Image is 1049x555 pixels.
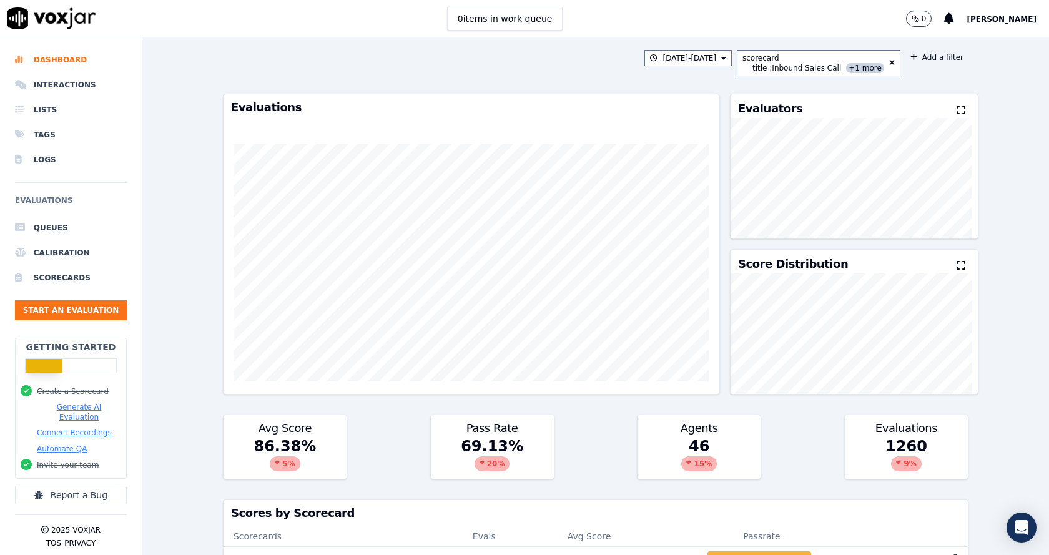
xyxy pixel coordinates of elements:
[37,386,109,396] button: Create a Scorecard
[558,526,697,546] th: Avg Score
[231,508,960,519] h3: Scores by Scorecard
[270,456,300,471] div: 5 %
[46,538,61,548] button: TOS
[15,97,127,122] a: Lists
[15,215,127,240] a: Queues
[15,240,127,265] a: Calibration
[15,147,127,172] a: Logs
[438,423,546,434] h3: Pass Rate
[697,526,827,546] th: Passrate
[475,456,510,471] div: 20 %
[15,486,127,504] button: Report a Bug
[645,423,753,434] h3: Agents
[37,428,112,438] button: Connect Recordings
[15,193,127,215] h6: Evaluations
[15,122,127,147] a: Tags
[1007,513,1037,543] div: Open Intercom Messenger
[891,456,921,471] div: 9 %
[845,436,968,479] div: 1260
[738,258,848,270] h3: Score Distribution
[906,11,945,27] button: 0
[15,47,127,72] a: Dashboard
[922,14,927,24] p: 0
[681,456,717,471] div: 15 %
[51,525,101,535] p: 2025 Voxjar
[906,11,932,27] button: 0
[737,50,900,76] button: scorecard title :Inbound Sales Call +1 more
[37,402,121,422] button: Generate AI Evaluation
[752,63,884,73] div: title : Inbound Sales Call
[738,103,802,114] h3: Evaluators
[231,102,712,113] h3: Evaluations
[644,50,732,66] button: [DATE]-[DATE]
[224,526,463,546] th: Scorecards
[64,538,96,548] button: Privacy
[742,53,884,63] div: scorecard
[852,423,960,434] h3: Evaluations
[15,265,127,290] a: Scorecards
[7,7,96,29] img: voxjar logo
[26,341,116,353] h2: Getting Started
[431,436,554,479] div: 69.13 %
[638,436,761,479] div: 46
[37,444,87,454] button: Automate QA
[15,300,127,320] button: Start an Evaluation
[224,436,347,479] div: 86.38 %
[15,72,127,97] a: Interactions
[231,423,339,434] h3: Avg Score
[447,7,563,31] button: 0items in work queue
[967,11,1049,26] button: [PERSON_NAME]
[846,63,884,73] span: +1 more
[905,50,968,65] button: Add a filter
[37,460,99,470] button: Invite your team
[463,526,558,546] th: Evals
[967,15,1037,24] span: [PERSON_NAME]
